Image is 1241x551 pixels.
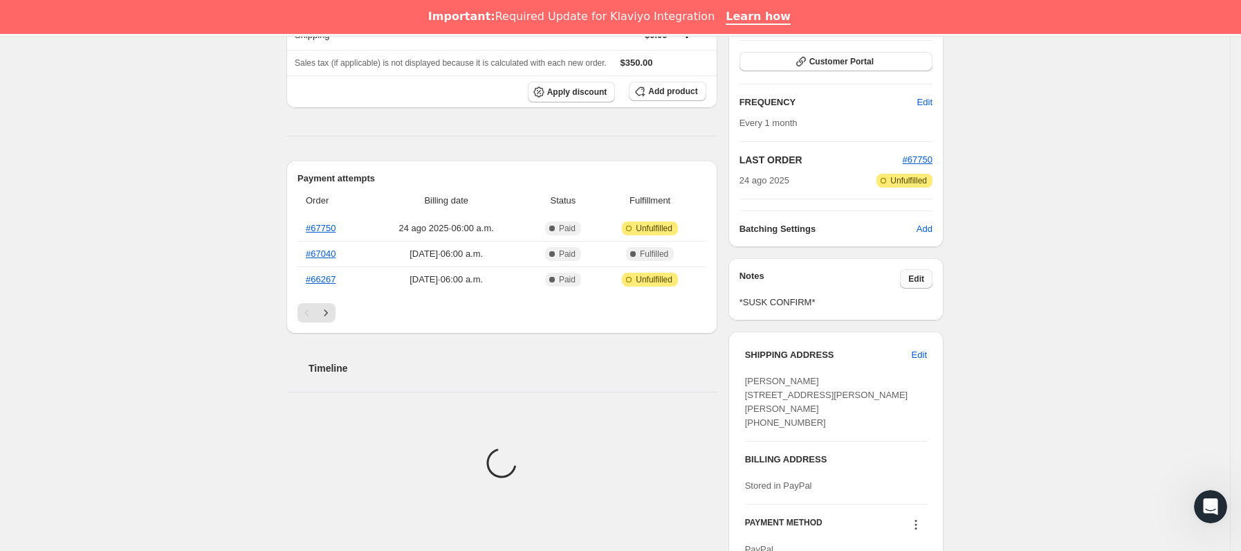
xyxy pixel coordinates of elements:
h2: Timeline [309,361,717,375]
h3: BILLING ADDRESS [745,453,927,467]
span: Unfulfilled [890,175,927,186]
span: $0.00 [645,30,668,40]
a: #67750 [903,154,932,165]
button: Apply discount [528,82,616,102]
span: Paid [559,274,576,285]
span: Customer Portal [809,56,874,67]
a: Learn how [726,10,791,25]
div: Required Update for Klaviyo Integration [428,10,715,24]
span: Paid [559,249,576,260]
span: [PERSON_NAME] [STREET_ADDRESS][PERSON_NAME][PERSON_NAME] [PHONE_NUMBER] [745,376,908,428]
span: Edit [917,96,932,109]
button: Add product [629,82,706,101]
iframe: Intercom live chat [1194,490,1227,523]
span: Edit [912,348,927,362]
span: Add product [648,86,697,97]
span: *SUSK CONFIRM* [739,296,932,309]
span: [DATE] · 06:00 a.m. [369,273,524,287]
h2: FREQUENCY [739,96,917,109]
a: #66267 [306,274,335,284]
th: Order [297,186,365,216]
h3: Notes [739,269,901,289]
nav: Paginación [297,303,706,323]
h2: Payment attempts [297,172,706,186]
b: Important: [428,10,495,23]
button: Customer Portal [739,52,932,71]
span: Stored in PayPal [745,480,812,491]
span: Paid [559,223,576,234]
span: Sales tax (if applicable) is not displayed because it is calculated with each new order. [295,58,607,68]
button: Edit [903,344,935,366]
span: 24 ago 2025 [739,174,789,188]
span: Fulfillment [603,194,698,208]
span: Unfulfilled [636,223,672,234]
span: Every 1 month [739,118,798,128]
button: Edit [909,91,941,114]
h6: Batching Settings [739,222,917,236]
span: Status [532,194,594,208]
span: 24 ago 2025 · 06:00 a.m. [369,222,524,235]
h2: LAST ORDER [739,153,903,167]
h3: SHIPPING ADDRESS [745,348,912,362]
button: Edit [900,269,932,289]
button: Add [908,218,941,240]
span: Edit [908,273,924,284]
h3: PAYMENT METHOD [745,517,822,536]
span: Unfulfilled [636,274,672,285]
span: Fulfilled [640,249,668,260]
button: #67750 [903,153,932,167]
span: Apply discount [547,87,607,98]
span: [DATE] · 06:00 a.m. [369,247,524,261]
a: #67040 [306,249,335,259]
span: Add [917,222,932,236]
span: $350.00 [620,57,653,68]
span: Billing date [369,194,524,208]
button: Siguiente [316,303,335,323]
a: #67750 [306,223,335,233]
